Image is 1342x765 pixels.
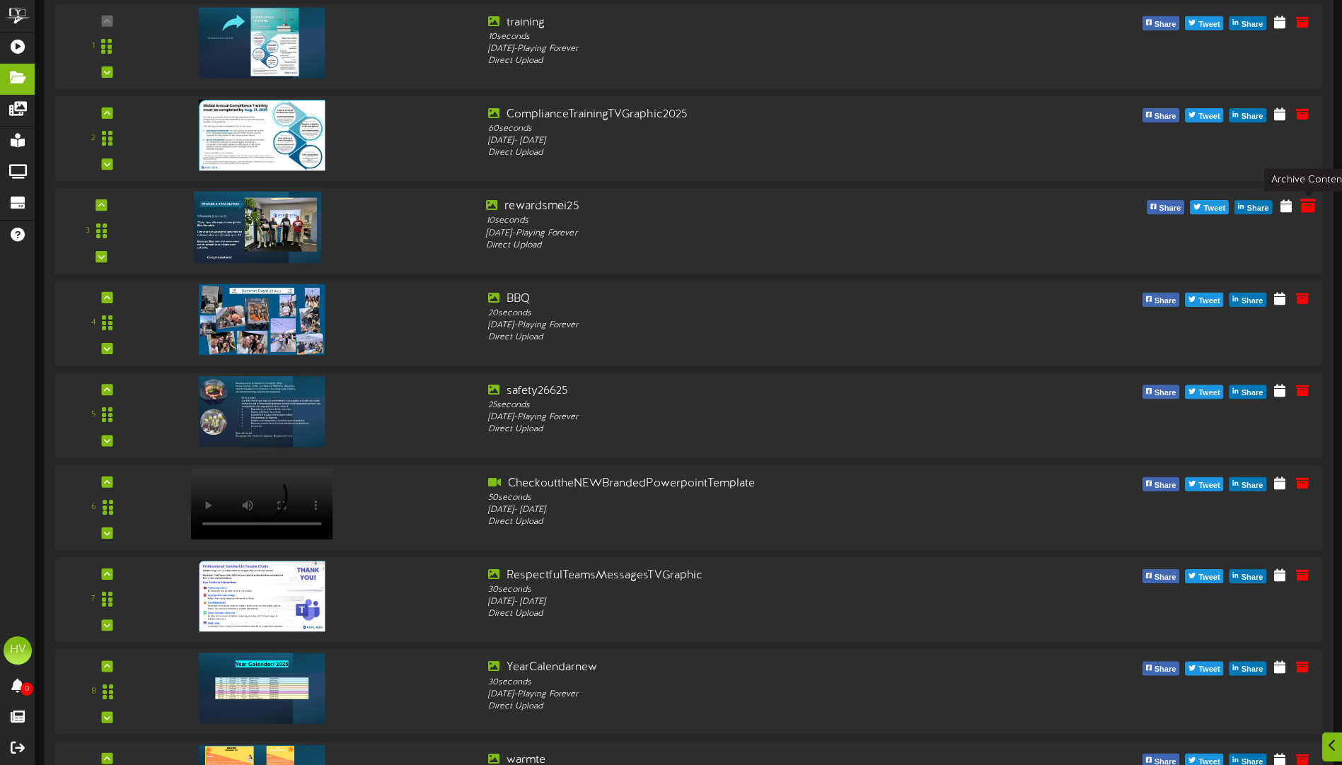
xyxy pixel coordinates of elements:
span: Tweet [1196,385,1222,401]
button: Tweet [1185,385,1223,399]
button: Share [1143,385,1180,399]
span: Share [1239,293,1266,309]
div: [DATE] - [DATE] [488,504,995,516]
div: [DATE] - Playing Forever [488,43,995,55]
img: 4b5f8395-d7fd-451a-ab6b-28c953cd5b74.jpg [199,376,325,447]
button: Share [1230,385,1267,399]
div: 8 [91,686,96,698]
img: 4407a6d0-a838-493d-b845-f59b79dcd1b8.jpg [199,284,325,355]
span: Share [1152,662,1179,678]
button: Share [1143,293,1180,307]
button: Share [1230,16,1267,30]
div: 20 seconds [488,308,995,320]
span: Share [1239,109,1266,124]
button: Share [1143,477,1180,491]
div: 10 seconds [488,31,995,43]
button: Share [1143,662,1180,676]
span: Share [1244,201,1272,216]
button: Share [1230,293,1267,307]
div: CheckouttheNEWBrandedPowerpointTemplate [488,476,995,492]
button: Share [1143,16,1180,30]
button: Tweet [1185,662,1223,676]
button: Share [1230,108,1267,122]
div: [DATE] - [DATE] [488,596,995,608]
div: [DATE] - Playing Forever [486,227,998,239]
span: Share [1152,385,1179,401]
span: Tweet [1196,570,1222,585]
img: ed29dfa2-9351-4fe3-8ced-a050b16e26dd.jpg [199,8,325,78]
div: BBQ [488,291,995,308]
span: Tweet [1196,17,1222,33]
span: Tweet [1201,201,1228,216]
span: Share [1239,662,1266,678]
div: rewardsmei25 [486,199,998,215]
div: Direct Upload [488,516,995,528]
div: Direct Upload [488,424,995,436]
span: Tweet [1196,662,1222,678]
button: Tweet [1185,16,1223,30]
div: [DATE] - [DATE] [488,135,995,147]
div: ComplianceTrainingTVGraphic2025 [488,107,995,123]
span: Share [1239,570,1266,585]
div: 50 seconds [488,492,995,504]
span: Share [1239,385,1266,401]
button: Tweet [1185,293,1223,307]
div: Direct Upload [488,147,995,159]
div: 30 seconds [488,584,995,596]
div: Direct Upload [488,332,995,344]
div: Direct Upload [486,240,998,252]
span: Share [1239,478,1266,494]
div: 25 seconds [488,399,995,411]
div: Direct Upload [488,55,995,67]
div: Direct Upload [488,701,995,713]
span: Share [1239,17,1266,33]
span: Share [1152,478,1179,494]
div: HV [4,636,32,665]
img: 46762cda-741a-4faa-b4c8-a5a2f5d60212.jpg [199,561,325,631]
div: 6 [91,501,96,513]
div: 30 seconds [488,676,995,688]
img: 51c6dcb8-ae88-4e4a-a5a7-aae151ac5014.jpg [199,100,325,170]
button: Tweet [1185,569,1223,583]
button: Tweet [1190,200,1229,214]
span: Share [1152,17,1179,33]
span: Share [1152,293,1179,309]
button: Share [1230,477,1267,491]
div: [DATE] - Playing Forever [488,688,995,700]
img: c21a69f6-60da-4444-9812-206da559d0f9.jpg [199,653,325,723]
div: Direct Upload [488,608,995,620]
div: safety26625 [488,383,995,399]
div: YearCalendarnew [488,660,995,676]
span: Share [1152,109,1179,124]
span: Tweet [1196,109,1222,124]
div: [DATE] - Playing Forever [488,411,995,424]
button: Share [1147,200,1184,214]
button: Share [1230,569,1267,583]
button: Share [1143,569,1180,583]
span: Share [1152,570,1179,585]
button: Tweet [1185,477,1223,491]
span: 0 [21,682,33,696]
button: Share [1230,662,1267,676]
div: RespectfulTeamsMessagesTVGraphic [488,568,995,584]
div: 60 seconds [488,123,995,135]
div: [DATE] - Playing Forever [488,320,995,332]
button: Tweet [1185,108,1223,122]
span: Tweet [1196,293,1222,309]
button: Share [1234,200,1272,214]
span: Tweet [1196,478,1222,494]
div: training [488,15,995,31]
button: Share [1143,108,1180,122]
span: Share [1156,201,1184,216]
img: 9d49470a-35d0-4937-aac2-776e597ed2a3.jpg [194,192,321,263]
div: 10 seconds [486,215,998,227]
